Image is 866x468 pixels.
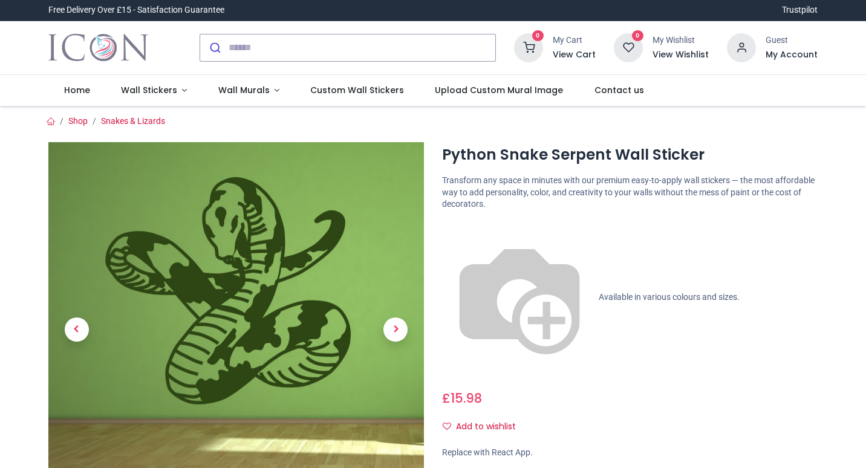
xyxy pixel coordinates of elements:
[101,116,165,126] a: Snakes & Lizards
[383,317,408,342] span: Next
[48,31,148,65] img: Icon Wall Stickers
[766,49,818,61] a: My Account
[653,34,709,47] div: My Wishlist
[442,417,526,437] button: Add to wishlistAdd to wishlist
[64,84,90,96] span: Home
[105,75,203,106] a: Wall Stickers
[442,447,818,459] div: Replace with React App.
[442,175,818,210] p: Transform any space in minutes with our premium easy-to-apply wall stickers — the most affordable...
[442,389,482,407] span: £
[203,75,295,106] a: Wall Murals
[200,34,229,61] button: Submit
[632,30,643,42] sup: 0
[443,422,451,431] i: Add to wishlist
[368,198,424,461] a: Next
[121,84,177,96] span: Wall Stickers
[68,116,88,126] a: Shop
[451,389,482,407] span: 15.98
[435,84,563,96] span: Upload Custom Mural Image
[599,292,740,302] span: Available in various colours and sizes.
[594,84,644,96] span: Contact us
[48,198,105,461] a: Previous
[48,4,224,16] div: Free Delivery Over £15 - Satisfaction Guarantee
[442,220,597,375] img: color-wheel.png
[65,317,89,342] span: Previous
[442,145,818,165] h1: Python Snake Serpent Wall Sticker
[553,34,596,47] div: My Cart
[514,42,543,51] a: 0
[310,84,404,96] span: Custom Wall Stickers
[532,30,544,42] sup: 0
[782,4,818,16] a: Trustpilot
[48,31,148,65] a: Logo of Icon Wall Stickers
[766,34,818,47] div: Guest
[218,84,270,96] span: Wall Murals
[553,49,596,61] a: View Cart
[614,42,643,51] a: 0
[653,49,709,61] a: View Wishlist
